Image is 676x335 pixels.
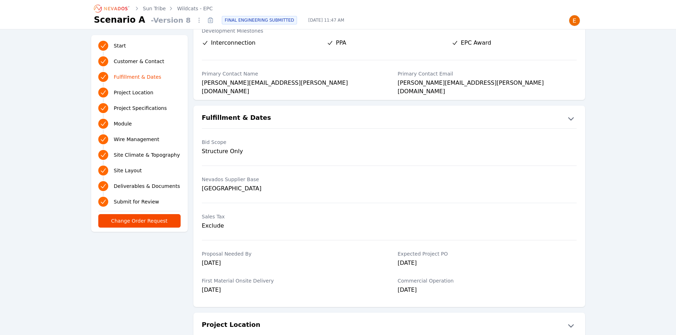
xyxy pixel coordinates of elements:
span: Interconnection [211,39,255,47]
label: Development Milestones [202,27,577,34]
span: Fulfillment & Dates [114,73,161,80]
div: [DATE] [202,286,381,296]
span: Start [114,42,126,49]
div: Exclude [202,222,381,230]
span: Project Specifications [114,105,167,112]
div: [DATE] [202,259,381,269]
div: [PERSON_NAME][EMAIL_ADDRESS][PERSON_NAME][DOMAIN_NAME] [398,79,577,89]
div: [DATE] [398,286,577,296]
span: EPC Award [461,39,491,47]
label: Primary Contact Name [202,70,381,77]
span: Project Location [114,89,154,96]
span: Wire Management [114,136,159,143]
span: Deliverables & Documents [114,183,180,190]
label: Proposal Needed By [202,250,381,257]
nav: Progress [98,39,181,208]
span: Customer & Contact [114,58,164,65]
button: Fulfillment & Dates [193,113,585,124]
button: Project Location [193,320,585,331]
div: [GEOGRAPHIC_DATA] [202,184,381,193]
div: Structure Only [202,147,381,156]
span: [DATE] 11:47 AM [303,17,350,23]
div: [PERSON_NAME][EMAIL_ADDRESS][PERSON_NAME][DOMAIN_NAME] [202,79,381,89]
h1: Scenario A [94,14,145,26]
label: Bid Scope [202,139,381,146]
span: Module [114,120,132,127]
h2: Project Location [202,320,260,331]
label: First Material Onsite Delivery [202,277,381,284]
nav: Breadcrumb [94,3,213,14]
span: Site Layout [114,167,142,174]
div: FINAL ENGINEERING SUBMITTED [222,16,297,24]
h2: Fulfillment & Dates [202,113,271,124]
img: Emily Walker [569,15,580,26]
span: Submit for Review [114,198,159,205]
label: Expected Project PO [398,250,577,257]
a: Sun Tribe [143,5,166,12]
label: Sales Tax [202,213,381,220]
label: Nevados Supplier Base [202,176,381,183]
button: Change Order Request [98,214,181,228]
label: Primary Contact Email [398,70,577,77]
span: - Version 8 [148,15,193,25]
span: Site Climate & Topography [114,151,180,158]
span: PPA [336,39,346,47]
div: [DATE] [398,259,577,269]
label: Commercial Operation [398,277,577,284]
a: Wildcats - EPC [177,5,213,12]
